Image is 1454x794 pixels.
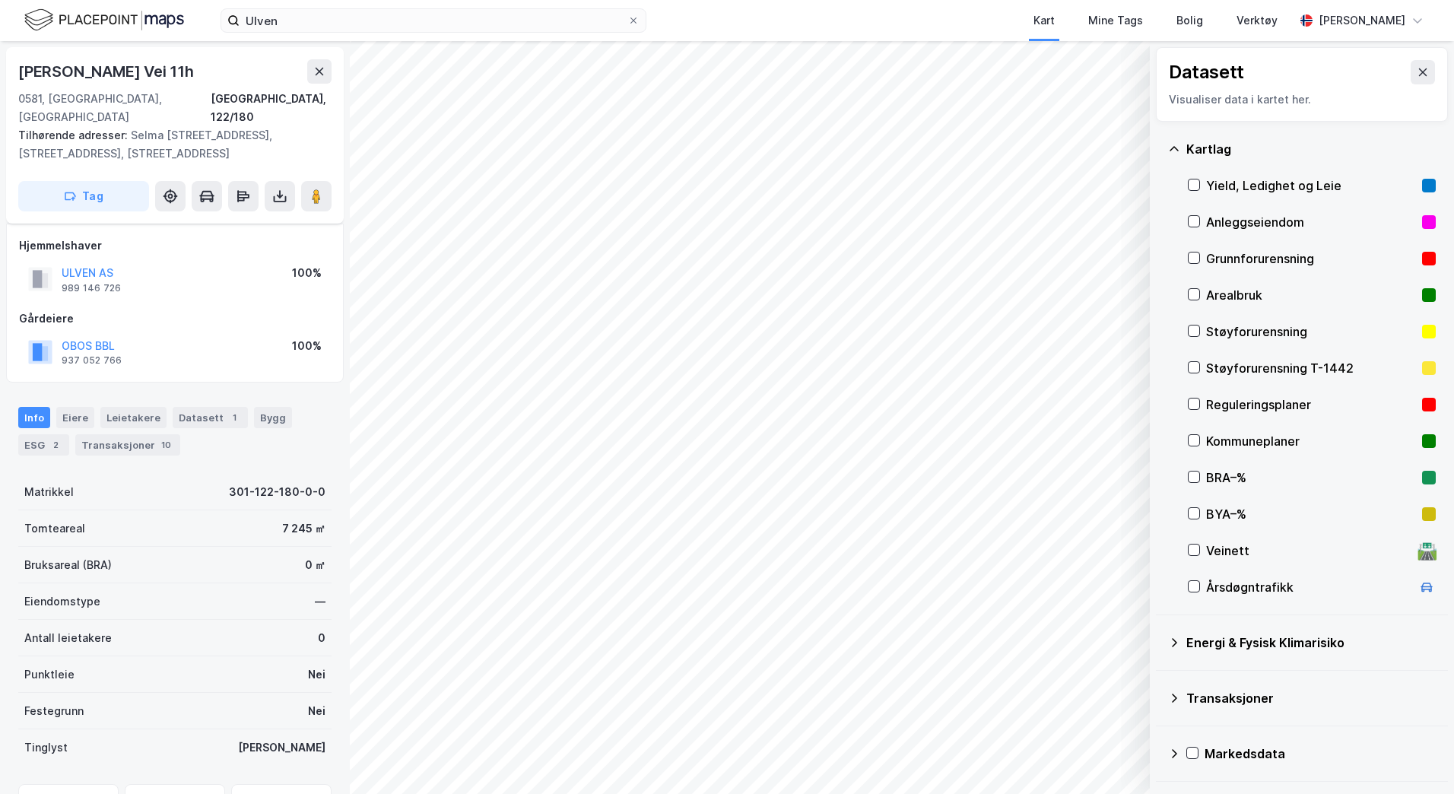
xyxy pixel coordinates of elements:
[1206,359,1416,377] div: Støyforurensning T-1442
[158,437,174,453] div: 10
[292,264,322,282] div: 100%
[18,407,50,428] div: Info
[24,519,85,538] div: Tomteareal
[18,90,211,126] div: 0581, [GEOGRAPHIC_DATA], [GEOGRAPHIC_DATA]
[18,59,197,84] div: [PERSON_NAME] Vei 11h
[1169,91,1435,109] div: Visualiser data i kartet her.
[62,282,121,294] div: 989 146 726
[1319,11,1405,30] div: [PERSON_NAME]
[24,7,184,33] img: logo.f888ab2527a4732fd821a326f86c7f29.svg
[305,556,325,574] div: 0 ㎡
[75,434,180,456] div: Transaksjoner
[1206,249,1416,268] div: Grunnforurensning
[19,310,331,328] div: Gårdeiere
[1186,140,1436,158] div: Kartlag
[1206,286,1416,304] div: Arealbruk
[1206,432,1416,450] div: Kommuneplaner
[1206,213,1416,231] div: Anleggseiendom
[254,407,292,428] div: Bygg
[100,407,167,428] div: Leietakere
[240,9,627,32] input: Søk på adresse, matrikkel, gårdeiere, leietakere eller personer
[308,665,325,684] div: Nei
[1206,542,1411,560] div: Veinett
[1417,541,1437,561] div: 🛣️
[1206,322,1416,341] div: Støyforurensning
[211,90,332,126] div: [GEOGRAPHIC_DATA], 122/180
[24,592,100,611] div: Eiendomstype
[229,483,325,501] div: 301-122-180-0-0
[282,519,325,538] div: 7 245 ㎡
[1206,505,1416,523] div: BYA–%
[24,738,68,757] div: Tinglyst
[1206,578,1411,596] div: Årsdøgntrafikk
[24,665,75,684] div: Punktleie
[1033,11,1055,30] div: Kart
[1206,468,1416,487] div: BRA–%
[18,181,149,211] button: Tag
[1186,689,1436,707] div: Transaksjoner
[24,702,84,720] div: Festegrunn
[18,129,131,141] span: Tilhørende adresser:
[19,237,331,255] div: Hjemmelshaver
[1206,176,1416,195] div: Yield, Ledighet og Leie
[24,556,112,574] div: Bruksareal (BRA)
[173,407,248,428] div: Datasett
[238,738,325,757] div: [PERSON_NAME]
[48,437,63,453] div: 2
[292,337,322,355] div: 100%
[1206,395,1416,414] div: Reguleringsplaner
[1088,11,1143,30] div: Mine Tags
[315,592,325,611] div: —
[1378,721,1454,794] iframe: Chat Widget
[1205,745,1436,763] div: Markedsdata
[24,483,74,501] div: Matrikkel
[62,354,122,367] div: 937 052 766
[18,434,69,456] div: ESG
[308,702,325,720] div: Nei
[318,629,325,647] div: 0
[1186,634,1436,652] div: Energi & Fysisk Klimarisiko
[18,126,319,163] div: Selma [STREET_ADDRESS], [STREET_ADDRESS], [STREET_ADDRESS]
[1176,11,1203,30] div: Bolig
[56,407,94,428] div: Eiere
[1169,60,1244,84] div: Datasett
[1237,11,1278,30] div: Verktøy
[1378,721,1454,794] div: Kontrollprogram for chat
[227,410,242,425] div: 1
[24,629,112,647] div: Antall leietakere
